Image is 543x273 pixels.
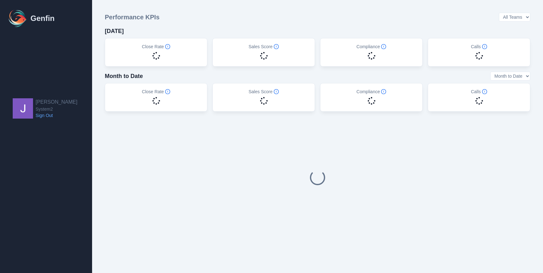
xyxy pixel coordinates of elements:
[30,13,55,23] h1: Genfin
[381,89,386,94] span: Info
[249,43,279,50] h5: Sales Score
[105,27,124,36] h4: [DATE]
[165,44,170,49] span: Info
[36,112,77,119] a: Sign Out
[105,13,159,22] h3: Performance KPIs
[482,89,487,94] span: Info
[381,44,386,49] span: Info
[13,98,33,119] img: Jordan Winfield
[36,106,77,112] span: System2
[471,88,487,95] h5: Calls
[36,98,77,106] h2: [PERSON_NAME]
[249,88,279,95] h5: Sales Score
[105,72,143,81] h4: Month to Date
[357,88,386,95] h5: Compliance
[142,88,170,95] h5: Close Rate
[471,43,487,50] h5: Calls
[165,89,170,94] span: Info
[274,89,279,94] span: Info
[357,43,386,50] h5: Compliance
[8,8,28,29] img: Logo
[482,44,487,49] span: Info
[142,43,170,50] h5: Close Rate
[274,44,279,49] span: Info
